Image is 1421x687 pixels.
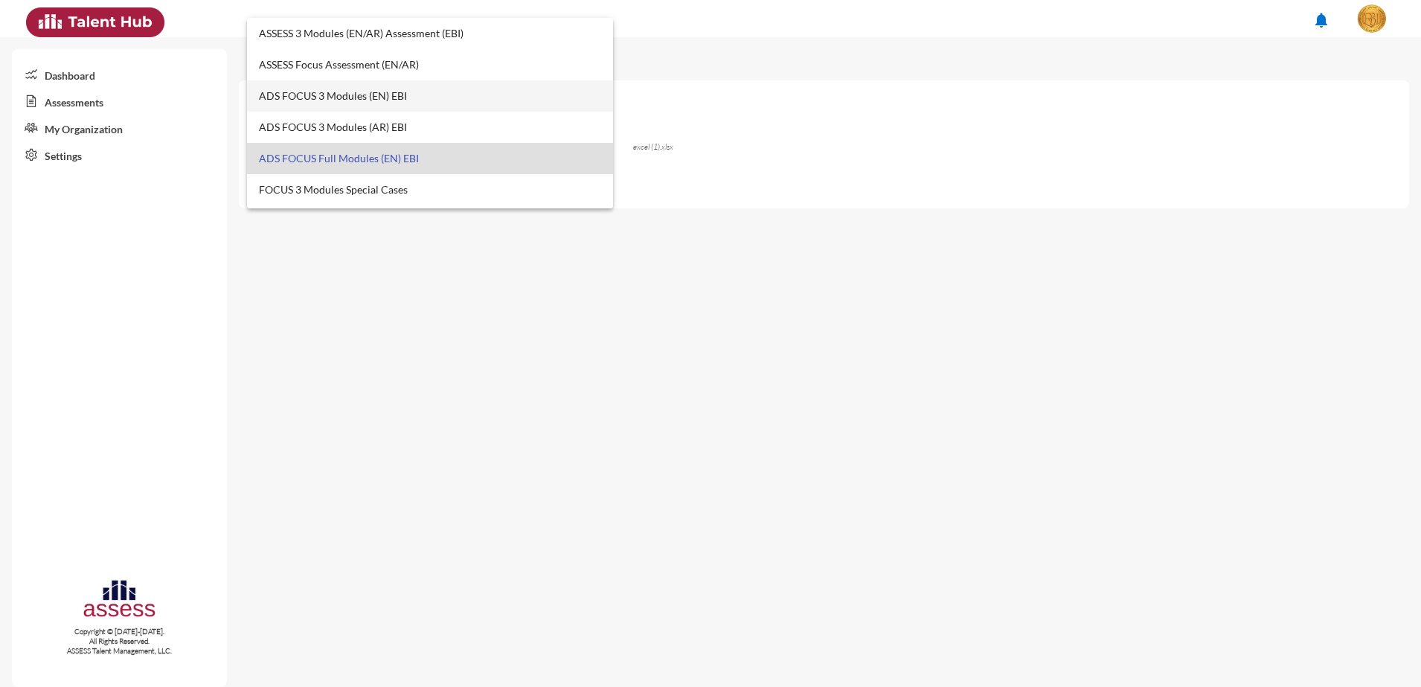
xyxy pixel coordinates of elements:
span: ADS FOCUS 3 Modules (EN) EBI [259,80,602,112]
span: ADS FOCUS 3 Modules (AR) EBI [259,112,602,143]
span: FOCUS 3 Modules Special Cases [259,174,602,205]
span: ADS FOCUS Full Modules (EN) EBI [259,143,602,174]
span: ADS FOCUS Full Modules (AR) EBI [259,205,602,237]
span: ASSESS Focus Assessment (EN/AR) [259,49,602,80]
span: ASSESS 3 Modules (EN/AR) Assessment (EBI) [259,18,602,49]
